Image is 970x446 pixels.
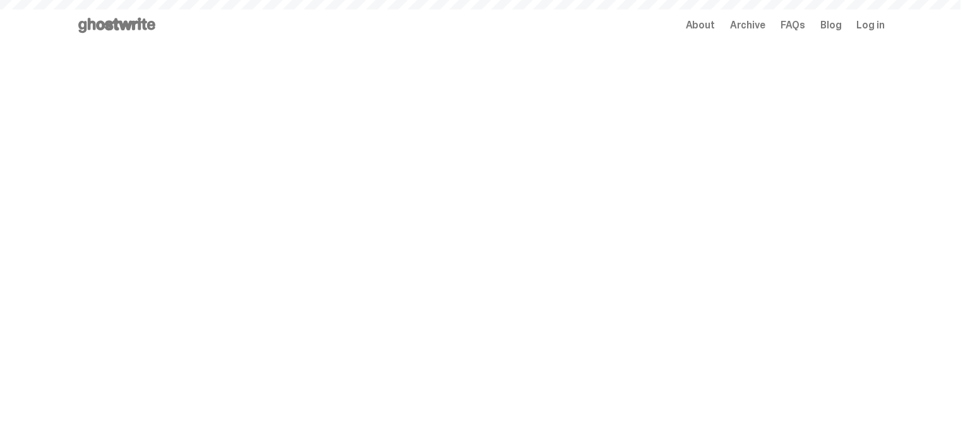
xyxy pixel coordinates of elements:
a: FAQs [781,20,805,30]
a: Log in [856,20,884,30]
a: Archive [730,20,765,30]
a: Blog [820,20,841,30]
a: About [686,20,715,30]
